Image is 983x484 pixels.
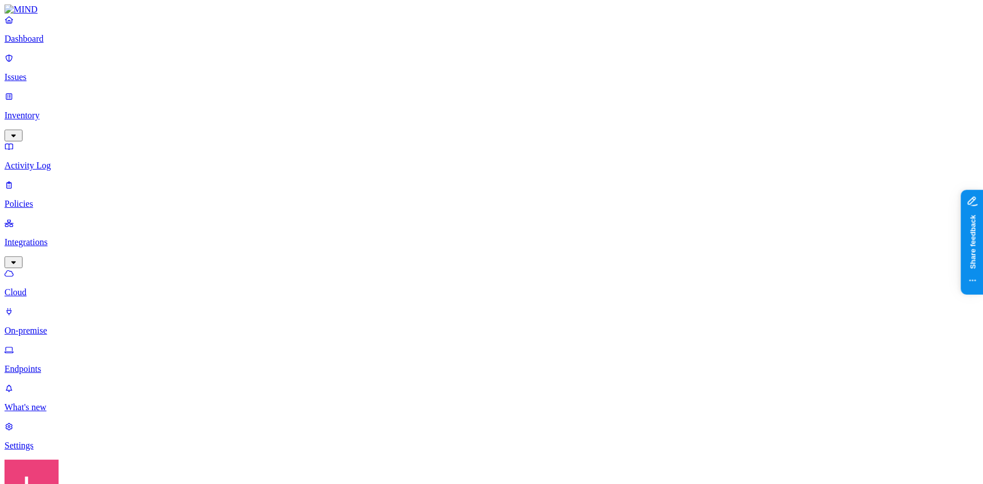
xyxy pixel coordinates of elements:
a: Policies [5,180,978,209]
p: Cloud [5,287,978,297]
p: Activity Log [5,161,978,171]
a: What's new [5,383,978,412]
a: Integrations [5,218,978,267]
p: Settings [5,441,978,451]
img: MIND [5,5,38,15]
a: Activity Log [5,141,978,171]
p: Inventory [5,110,978,121]
a: Settings [5,421,978,451]
p: Integrations [5,237,978,247]
a: Dashboard [5,15,978,44]
p: On-premise [5,326,978,336]
a: Endpoints [5,345,978,374]
a: On-premise [5,307,978,336]
p: Policies [5,199,978,209]
p: Dashboard [5,34,978,44]
p: Endpoints [5,364,978,374]
a: Cloud [5,268,978,297]
p: Issues [5,72,978,82]
a: Inventory [5,91,978,140]
a: Issues [5,53,978,82]
a: MIND [5,5,978,15]
p: What's new [5,402,978,412]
